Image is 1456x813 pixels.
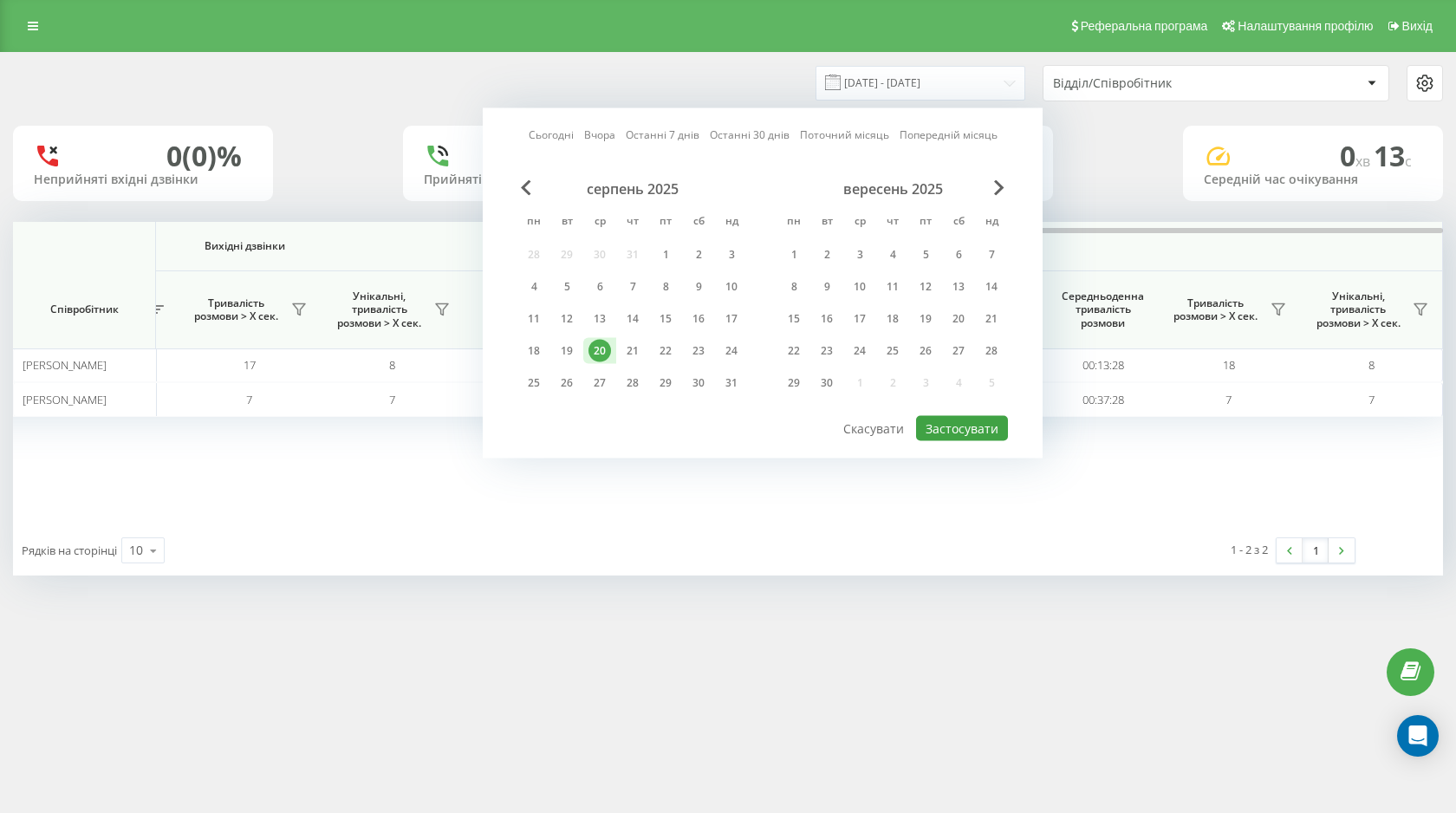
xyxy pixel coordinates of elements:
a: Поточний місяць [800,127,889,143]
div: 18 [881,308,904,330]
div: нд 21 вер 2025 р. [975,306,1008,332]
div: 20 [588,340,611,362]
div: пн 1 вер 2025 р. [777,242,810,268]
div: пн 22 вер 2025 р. [777,338,810,364]
abbr: середа [587,210,613,236]
div: Open Intercom Messenger [1397,715,1439,757]
div: Відділ/Співробітник [1053,76,1260,91]
div: ср 13 серп 2025 р. [583,306,616,332]
span: Next Month [994,180,1004,196]
div: 14 [621,308,644,330]
abbr: понеділок [521,210,547,236]
a: Вчора [584,127,615,143]
div: 19 [914,308,937,330]
div: нд 24 серп 2025 р. [715,338,748,364]
div: 1 [783,244,805,266]
div: пн 18 серп 2025 р. [517,338,550,364]
div: вт 30 вер 2025 р. [810,370,843,396]
div: вересень 2025 [777,180,1008,198]
div: пт 15 серп 2025 р. [649,306,682,332]
a: Останні 30 днів [710,127,790,143]
div: 28 [980,340,1003,362]
div: пт 5 вер 2025 р. [909,242,942,268]
div: 26 [556,372,578,394]
div: 25 [881,340,904,362]
div: 18 [523,340,545,362]
div: 29 [654,372,677,394]
div: вт 9 вер 2025 р. [810,274,843,300]
div: вт 16 вер 2025 р. [810,306,843,332]
abbr: понеділок [781,210,807,236]
div: вт 12 серп 2025 р. [550,306,583,332]
div: 30 [816,372,838,394]
div: чт 25 вер 2025 р. [876,338,909,364]
abbr: четвер [880,210,906,236]
div: 27 [947,340,970,362]
div: нд 31 серп 2025 р. [715,370,748,396]
div: 23 [816,340,838,362]
div: сб 6 вер 2025 р. [942,242,975,268]
div: ср 3 вер 2025 р. [843,242,876,268]
div: нд 28 вер 2025 р. [975,338,1008,364]
abbr: четвер [620,210,646,236]
td: 00:00:12 [464,348,572,382]
td: 00:37:28 [1049,382,1157,416]
div: пн 11 серп 2025 р. [517,306,550,332]
abbr: п’ятниця [913,210,939,236]
div: 31 [720,372,743,394]
abbr: вівторок [814,210,840,236]
div: пт 8 серп 2025 р. [649,274,682,300]
span: Рядків на сторінці [22,543,117,558]
div: вт 2 вер 2025 р. [810,242,843,268]
div: сб 23 серп 2025 р. [682,338,715,364]
div: 10 [848,276,871,298]
div: серпень 2025 [517,180,748,198]
div: вт 19 серп 2025 р. [550,338,583,364]
abbr: субота [686,210,712,236]
div: чт 18 вер 2025 р. [876,306,909,332]
span: Вихід [1402,19,1433,33]
div: 12 [556,308,578,330]
div: 13 [947,276,970,298]
span: 7 [246,392,252,407]
span: Унікальні, тривалість розмови > Х сек. [1309,289,1407,330]
span: Previous Month [521,180,531,196]
div: Середній час очікування [1204,172,1422,187]
abbr: неділя [718,210,744,236]
span: Тривалість розмови > Х сек. [186,296,286,323]
div: 17 [720,308,743,330]
div: чт 21 серп 2025 р. [616,338,649,364]
div: пн 25 серп 2025 р. [517,370,550,396]
div: 11 [881,276,904,298]
div: 6 [588,276,611,298]
div: сб 30 серп 2025 р. [682,370,715,396]
div: чт 28 серп 2025 р. [616,370,649,396]
div: нд 14 вер 2025 р. [975,274,1008,300]
div: 15 [654,308,677,330]
span: Налаштування профілю [1238,19,1373,33]
div: сб 2 серп 2025 р. [682,242,715,268]
span: 8 [1368,357,1375,373]
div: 0 (0)% [166,140,242,172]
div: ср 20 серп 2025 р. [583,338,616,364]
div: чт 4 вер 2025 р. [876,242,909,268]
div: 29 [783,372,805,394]
span: 13 [1374,137,1412,174]
abbr: субота [946,210,972,236]
a: Сьогодні [529,127,574,143]
div: 22 [654,340,677,362]
div: 28 [621,372,644,394]
div: 24 [720,340,743,362]
span: 17 [244,357,256,373]
div: Неприйняті вхідні дзвінки [34,172,252,187]
div: 10 [720,276,743,298]
div: ср 6 серп 2025 р. [583,274,616,300]
span: 7 [389,392,395,407]
span: [PERSON_NAME] [23,392,107,407]
div: 2 [687,244,710,266]
a: Попередній місяць [900,127,998,143]
div: нд 10 серп 2025 р. [715,274,748,300]
a: Останні 7 днів [626,127,699,143]
div: 3 [848,244,871,266]
span: Реферальна програма [1081,19,1208,33]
